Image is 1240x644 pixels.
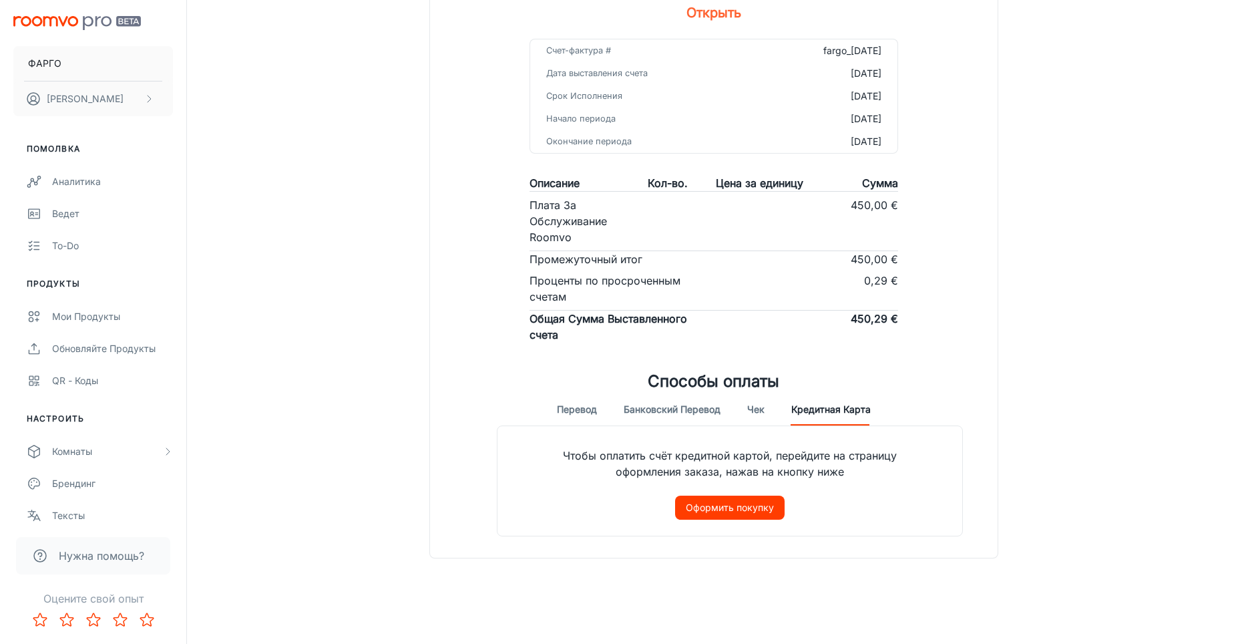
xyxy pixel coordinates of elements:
ya-tr-span: Помолвка [27,144,80,154]
ya-tr-span: Проценты по просроченным счетам [530,274,680,303]
ya-tr-span: Ведет [52,208,79,219]
ya-tr-span: Оцените свой опыт [43,592,144,605]
ya-tr-span: Тексты [52,510,85,521]
ya-tr-span: Счет-фактура # [546,45,611,55]
ya-tr-span: Окончание периода [546,136,632,146]
button: [PERSON_NAME] [13,82,173,116]
ya-tr-span: Способы оплаты [648,371,779,391]
ya-tr-span: Начало периода [546,114,616,124]
ya-tr-span: Обновляйте продукты [52,343,156,354]
ya-tr-span: Плата За Обслуживание Roomvo [530,198,607,244]
ya-tr-span: Комнаты [52,446,92,457]
ya-tr-span: Кредитная карта [791,404,871,416]
ya-tr-span: Цена за единицу [716,176,803,190]
ya-tr-span: Чтобы оплатить счёт кредитной картой, перейдите на страницу оформления заказа, нажав на кнопку ниже [563,449,897,478]
ya-tr-span: Описание [530,176,580,190]
ya-tr-span: Перевод [557,404,597,416]
ya-tr-span: Настроить [27,414,84,424]
ya-tr-span: [PERSON_NAME] [47,93,124,104]
ya-tr-span: QR - коды [52,375,98,386]
button: ФАРГО [13,46,173,81]
button: Оцените 1 звезду [27,607,53,633]
ya-tr-span: Нужна помощь? [59,549,144,562]
ya-tr-span: 0,29 € [864,274,898,287]
ya-tr-span: Мои Продукты [52,311,120,322]
ya-tr-span: Брендинг [52,478,95,489]
ya-tr-span: Дата выставления счета [546,68,648,78]
td: [DATE] [751,130,897,153]
ya-tr-span: Банковский перевод [624,404,720,416]
ya-tr-span: Промежуточный итог [530,253,642,266]
ya-tr-span: Оформить покупку [686,500,774,516]
button: Оформить покупку [675,496,785,520]
button: Оцените 5 звезд [134,607,160,633]
td: [DATE] [751,85,897,108]
img: Бета-версия Roomvo PRO [13,16,141,30]
ya-tr-span: Сумма [862,176,898,190]
ya-tr-span: Открыть [686,5,741,21]
ya-tr-span: Общая Сумма Выставленного счета [530,312,687,341]
ya-tr-span: 450,00 € [851,253,898,266]
ya-tr-span: Аналитика [52,176,101,187]
ya-tr-span: To-do [52,240,79,251]
button: Оцените 3 звезды [80,607,107,633]
ya-tr-span: 450,00 € [851,198,898,212]
button: Оцените 4 звезды [107,607,134,633]
ya-tr-span: Продукты [27,279,80,289]
ya-tr-span: Чек [747,404,765,416]
ya-tr-span: Срок Исполнения [546,91,622,101]
ya-tr-span: ФАРГО [28,57,61,69]
ya-tr-span: Кол-во. [648,176,688,190]
ya-tr-span: fargo_[DATE] [823,45,881,56]
td: [DATE] [751,108,897,130]
ya-tr-span: 450,29 € [851,312,898,325]
button: Оцените 2 звезды [53,607,80,633]
td: [DATE] [751,62,897,85]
